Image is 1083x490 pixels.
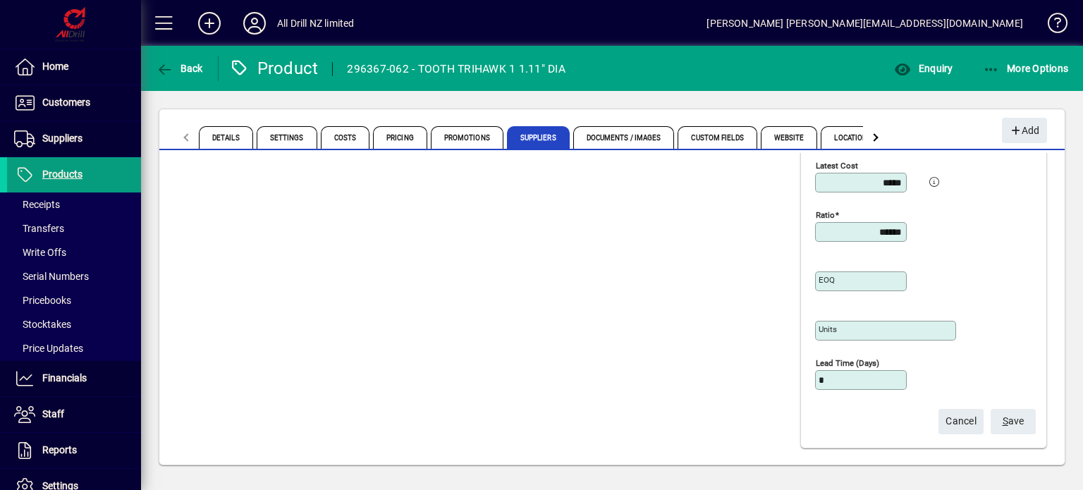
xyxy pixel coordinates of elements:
[199,126,253,149] span: Details
[152,56,207,81] button: Back
[347,58,565,80] div: 296367-062 - TOOTH TRIHAWK 1 1.11" DIA
[7,336,141,360] a: Price Updates
[1002,118,1047,143] button: Add
[816,210,835,220] mat-label: Ratio
[7,264,141,288] a: Serial Numbers
[983,63,1069,74] span: More Options
[14,247,66,258] span: Write Offs
[7,240,141,264] a: Write Offs
[1003,415,1008,427] span: S
[891,56,956,81] button: Enquiry
[7,121,141,157] a: Suppliers
[277,12,355,35] div: All Drill NZ limited
[7,361,141,396] a: Financials
[321,126,370,149] span: Costs
[706,12,1023,35] div: [PERSON_NAME] [PERSON_NAME][EMAIL_ADDRESS][DOMAIN_NAME]
[1003,410,1024,433] span: ave
[14,319,71,330] span: Stocktakes
[979,56,1072,81] button: More Options
[894,63,953,74] span: Enquiry
[373,126,427,149] span: Pricing
[42,372,87,384] span: Financials
[7,216,141,240] a: Transfers
[7,85,141,121] a: Customers
[573,126,675,149] span: Documents / Images
[991,409,1036,434] button: Save
[431,126,503,149] span: Promotions
[7,312,141,336] a: Stocktakes
[257,126,317,149] span: Settings
[1009,119,1039,142] span: Add
[819,324,837,334] mat-label: Units
[42,408,64,419] span: Staff
[938,409,984,434] button: Cancel
[7,397,141,432] a: Staff
[816,161,858,171] mat-label: Latest cost
[821,126,885,149] span: Locations
[187,11,232,36] button: Add
[761,126,818,149] span: Website
[141,56,219,81] app-page-header-button: Back
[507,126,570,149] span: Suppliers
[42,169,82,180] span: Products
[7,192,141,216] a: Receipts
[42,97,90,108] span: Customers
[14,295,71,306] span: Pricebooks
[946,410,977,433] span: Cancel
[42,61,68,72] span: Home
[42,133,82,144] span: Suppliers
[156,63,203,74] span: Back
[14,199,60,210] span: Receipts
[14,271,89,282] span: Serial Numbers
[1037,3,1065,49] a: Knowledge Base
[7,49,141,85] a: Home
[14,223,64,234] span: Transfers
[229,57,319,80] div: Product
[816,358,879,368] mat-label: Lead time (days)
[42,444,77,455] span: Reports
[7,288,141,312] a: Pricebooks
[678,126,757,149] span: Custom Fields
[14,343,83,354] span: Price Updates
[7,433,141,468] a: Reports
[819,275,835,285] mat-label: EOQ
[232,11,277,36] button: Profile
